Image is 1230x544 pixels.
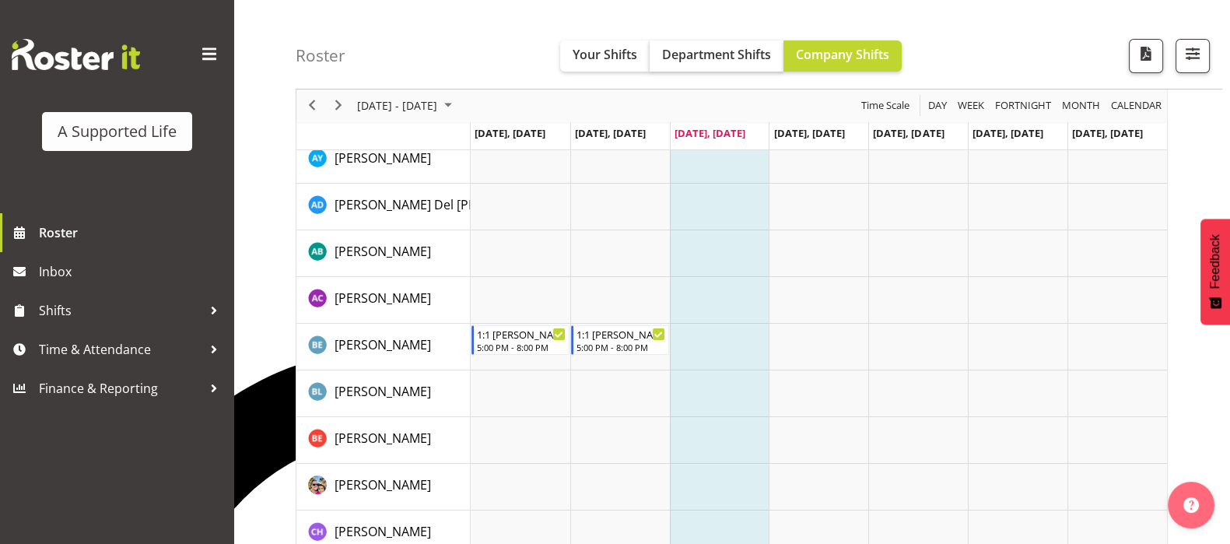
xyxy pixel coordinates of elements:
a: [PERSON_NAME] [335,429,431,447]
div: A Supported Life [58,120,177,143]
span: [DATE], [DATE] [475,126,545,140]
button: Timeline Week [955,97,987,116]
a: [PERSON_NAME] [335,149,431,167]
span: [PERSON_NAME] [335,243,431,260]
span: [PERSON_NAME] [335,523,431,540]
button: Timeline Month [1060,97,1103,116]
td: Andrew Del Rosario resource [296,184,471,230]
a: [PERSON_NAME] Del [PERSON_NAME] [335,195,553,214]
div: previous period [299,89,325,122]
a: [PERSON_NAME] [335,242,431,261]
span: calendar [1109,97,1163,116]
button: Timeline Day [926,97,950,116]
span: [DATE], [DATE] [773,126,844,140]
td: Beth England resource [296,324,471,370]
span: [DATE], [DATE] [675,126,745,140]
span: Your Shifts [573,46,637,63]
img: Rosterit website logo [12,39,140,70]
a: [PERSON_NAME] [335,476,431,494]
button: Month [1109,97,1165,116]
div: 1:1 [PERSON_NAME] [576,326,665,342]
span: [DATE], [DATE] [1072,126,1143,140]
a: [PERSON_NAME] [335,289,431,307]
div: 5:00 PM - 8:00 PM [477,341,566,353]
a: [PERSON_NAME] [335,522,431,541]
div: Beth England"s event - 1:1 Shannon Begin From Tuesday, August 12, 2025 at 5:00:00 PM GMT+12:00 En... [571,325,669,355]
span: Month [1060,97,1102,116]
button: Filter Shifts [1176,39,1210,73]
td: Ashley Couling resource [296,277,471,324]
span: Week [956,97,986,116]
span: Shifts [39,299,202,322]
span: Fortnight [993,97,1053,116]
td: Carissa Pereira resource [296,464,471,511]
span: [PERSON_NAME] [335,336,431,353]
span: Time Scale [860,97,911,116]
div: 1:1 [PERSON_NAME] [477,326,566,342]
div: August 11 - 17, 2025 [352,89,461,122]
img: help-xxl-2.png [1183,497,1199,513]
span: [PERSON_NAME] [335,476,431,493]
span: Finance & Reporting [39,377,202,400]
div: Beth England"s event - 1:1 Shannon Begin From Monday, August 11, 2025 at 5:00:00 PM GMT+12:00 End... [471,325,569,355]
span: Day [927,97,948,116]
button: Download a PDF of the roster according to the set date range. [1129,39,1163,73]
button: Next [328,97,349,116]
button: Time Scale [859,97,913,116]
button: Feedback - Show survey [1200,219,1230,325]
a: [PERSON_NAME] [335,382,431,401]
button: Department Shifts [650,40,783,72]
span: Inbox [39,260,226,283]
span: Company Shifts [796,46,889,63]
td: Amy Yang resource [296,137,471,184]
span: [DATE], [DATE] [972,126,1043,140]
td: Bruno Eagleton resource [296,417,471,464]
button: Previous [302,97,323,116]
span: [PERSON_NAME] [335,383,431,400]
span: [DATE], [DATE] [873,126,944,140]
span: Roster [39,221,226,244]
div: 5:00 PM - 8:00 PM [576,341,665,353]
span: Feedback [1208,234,1222,289]
span: Time & Attendance [39,338,202,361]
span: Department Shifts [662,46,771,63]
button: Your Shifts [560,40,650,72]
button: Fortnight [993,97,1054,116]
h4: Roster [296,47,345,65]
span: [DATE] - [DATE] [356,97,439,116]
span: [DATE], [DATE] [575,126,646,140]
div: next period [325,89,352,122]
td: Arian Baynes resource [296,230,471,277]
span: [PERSON_NAME] Del [PERSON_NAME] [335,196,553,213]
a: [PERSON_NAME] [335,335,431,354]
td: Bronwyn Lucas resource [296,370,471,417]
span: [PERSON_NAME] [335,149,431,167]
button: August 2025 [355,97,459,116]
button: Company Shifts [783,40,902,72]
